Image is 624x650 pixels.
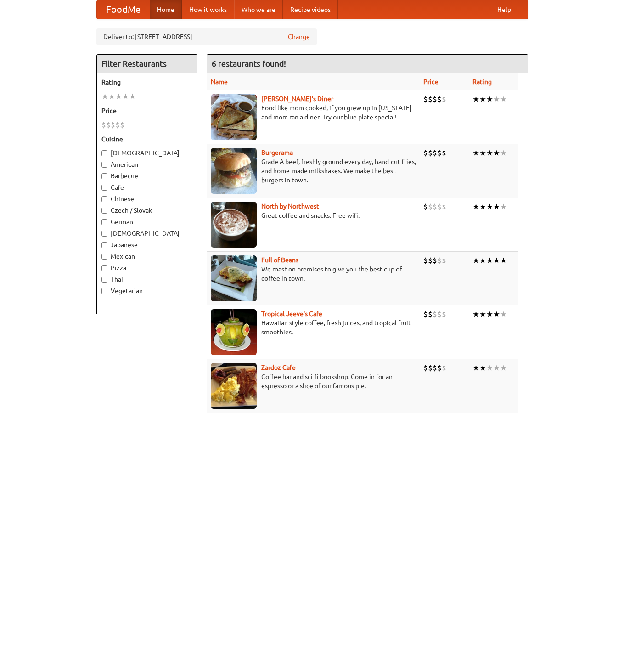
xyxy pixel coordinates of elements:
[261,203,319,210] a: North by Northwest
[101,173,107,179] input: Barbecue
[101,252,192,261] label: Mexican
[101,120,106,130] li: $
[442,148,446,158] li: $
[472,78,492,85] a: Rating
[115,120,120,130] li: $
[479,309,486,319] li: ★
[211,372,416,390] p: Coffee bar and sci-fi bookshop. Come in for an espresso or a slice of our famous pie.
[101,240,192,249] label: Japanese
[211,309,257,355] img: jeeves.jpg
[472,94,479,104] li: ★
[472,202,479,212] li: ★
[101,183,192,192] label: Cafe
[101,288,107,294] input: Vegetarian
[433,148,437,158] li: $
[486,148,493,158] li: ★
[442,363,446,373] li: $
[442,94,446,104] li: $
[211,78,228,85] a: Name
[500,148,507,158] li: ★
[101,265,107,271] input: Pizza
[101,242,107,248] input: Japanese
[261,364,296,371] a: Zardoz Cafe
[101,135,192,144] h5: Cuisine
[428,202,433,212] li: $
[101,160,192,169] label: American
[101,217,192,226] label: German
[472,255,479,266] li: ★
[493,363,500,373] li: ★
[500,309,507,319] li: ★
[101,194,192,203] label: Chinese
[211,363,257,409] img: zardoz.jpg
[182,0,234,19] a: How it works
[493,94,500,104] li: ★
[101,277,107,283] input: Thai
[111,120,115,130] li: $
[101,206,192,215] label: Czech / Slovak
[211,211,416,220] p: Great coffee and snacks. Free wifi.
[437,148,442,158] li: $
[433,309,437,319] li: $
[423,78,438,85] a: Price
[493,309,500,319] li: ★
[261,256,298,264] a: Full of Beans
[115,91,122,102] li: ★
[433,255,437,266] li: $
[211,94,257,140] img: sallys.jpg
[108,91,115,102] li: ★
[212,59,286,68] ng-pluralize: 6 restaurants found!
[479,255,486,266] li: ★
[261,149,293,156] b: Burgerama
[442,255,446,266] li: $
[500,94,507,104] li: ★
[101,162,107,168] input: American
[500,255,507,266] li: ★
[493,148,500,158] li: ★
[101,254,107,260] input: Mexican
[101,150,107,156] input: [DEMOGRAPHIC_DATA]
[211,265,416,283] p: We roast on premises to give you the best cup of coffee in town.
[101,78,192,87] h5: Rating
[101,275,192,284] label: Thai
[101,148,192,158] label: [DEMOGRAPHIC_DATA]
[433,94,437,104] li: $
[423,255,428,266] li: $
[101,219,107,225] input: German
[486,202,493,212] li: ★
[500,363,507,373] li: ★
[129,91,136,102] li: ★
[437,94,442,104] li: $
[493,202,500,212] li: ★
[437,202,442,212] li: $
[423,94,428,104] li: $
[428,255,433,266] li: $
[428,309,433,319] li: $
[101,286,192,295] label: Vegetarian
[423,148,428,158] li: $
[211,157,416,185] p: Grade A beef, freshly ground every day, hand-cut fries, and home-made milkshakes. We make the bes...
[101,263,192,272] label: Pizza
[472,309,479,319] li: ★
[211,318,416,337] p: Hawaiian style coffee, fresh juices, and tropical fruit smoothies.
[423,202,428,212] li: $
[97,55,197,73] h4: Filter Restaurants
[96,28,317,45] div: Deliver to: [STREET_ADDRESS]
[500,202,507,212] li: ★
[101,208,107,214] input: Czech / Slovak
[101,231,107,237] input: [DEMOGRAPHIC_DATA]
[428,363,433,373] li: $
[211,255,257,301] img: beans.jpg
[433,202,437,212] li: $
[261,95,333,102] a: [PERSON_NAME]'s Diner
[211,148,257,194] img: burgerama.jpg
[437,255,442,266] li: $
[472,148,479,158] li: ★
[101,91,108,102] li: ★
[442,202,446,212] li: $
[442,309,446,319] li: $
[437,363,442,373] li: $
[211,202,257,248] img: north.jpg
[486,94,493,104] li: ★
